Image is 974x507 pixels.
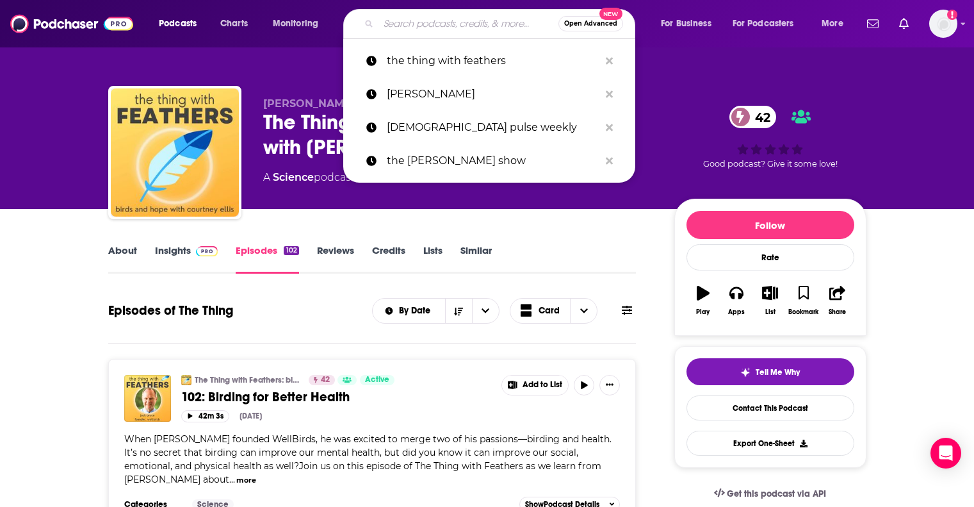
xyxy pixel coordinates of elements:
span: Tell Me Why [756,367,800,378]
button: open menu [724,13,813,34]
a: The Thing with Feathers: birds and hope with [PERSON_NAME] [195,375,300,385]
button: open menu [264,13,335,34]
span: Logged in as shcarlos [929,10,957,38]
a: Similar [460,244,492,274]
button: Share [820,278,854,324]
img: tell me why sparkle [740,367,751,378]
button: more [236,475,256,486]
button: open menu [150,13,213,34]
a: Lists [423,244,442,274]
a: the [PERSON_NAME] show [343,144,635,178]
p: church pulse weekly [387,111,599,144]
div: Open Intercom Messenger [930,438,961,469]
span: When [PERSON_NAME] founded WellBirds, he was excited to merge two of his passions—birding and hea... [124,433,612,485]
svg: Add a profile image [947,10,957,20]
span: 42 [321,374,330,386]
div: 42Good podcast? Give it some love! [674,97,866,177]
div: Share [829,308,846,316]
div: [DATE] [239,411,262,420]
img: The Thing with Feathers: birds and hope with Courtney Ellis [181,375,191,385]
a: 42 [309,375,335,385]
button: 42m 3s [181,410,229,422]
span: Charts [220,15,248,33]
button: Follow [686,211,854,239]
a: About [108,244,137,274]
a: Charts [212,13,256,34]
a: Contact This Podcast [686,395,854,420]
button: Show More Button [599,375,620,395]
a: Science [273,171,314,183]
span: For Business [661,15,711,33]
button: Show More Button [502,376,569,395]
button: open menu [373,306,445,315]
span: By Date [399,306,435,315]
span: Card [539,306,560,315]
a: 102: Birding for Better Health [181,389,492,405]
button: open menu [813,13,859,34]
div: List [765,308,775,316]
span: 42 [742,106,777,128]
button: Play [686,278,720,324]
span: New [599,8,622,20]
a: [DEMOGRAPHIC_DATA] pulse weekly [343,111,635,144]
h1: Episodes of The Thing [108,303,233,319]
button: open menu [652,13,727,34]
div: Bookmark [788,308,818,316]
button: Choose View [510,298,598,324]
span: Monitoring [273,15,318,33]
p: the thing with feathers [387,44,599,78]
a: 42 [729,106,777,128]
span: [PERSON_NAME] [263,97,355,110]
a: Episodes102 [236,244,298,274]
button: Sort Direction [445,299,472,323]
img: Podchaser Pro [196,246,218,256]
div: 102 [284,246,298,255]
a: Active [360,375,394,385]
a: Credits [372,244,405,274]
span: Add to List [523,380,562,390]
a: Show notifications dropdown [862,13,884,35]
img: User Profile [929,10,957,38]
div: Play [696,308,710,316]
img: 102: Birding for Better Health [124,375,171,422]
button: open menu [472,299,499,323]
span: Open Advanced [564,21,617,27]
div: A podcast [263,170,355,185]
img: Podchaser - Follow, Share and Rate Podcasts [10,12,133,36]
button: Export One-Sheet [686,431,854,456]
button: Open AdvancedNew [558,16,623,31]
div: Search podcasts, credits, & more... [355,9,647,38]
span: Active [365,374,389,386]
button: Show profile menu [929,10,957,38]
a: the thing with feathers [343,44,635,78]
span: Get this podcast via API [727,488,826,499]
a: [PERSON_NAME] [343,78,635,111]
div: Rate [686,244,854,270]
button: Bookmark [787,278,820,324]
span: Podcasts [159,15,197,33]
span: ... [229,474,235,485]
a: Show notifications dropdown [894,13,914,35]
input: Search podcasts, credits, & more... [378,13,558,34]
img: The Thing with Feathers: birds and hope with Courtney Ellis [111,88,239,217]
h2: Choose List sort [372,298,499,324]
p: the nicole crank show [387,144,599,178]
span: 102: Birding for Better Health [181,389,350,405]
button: Apps [720,278,753,324]
button: tell me why sparkleTell Me Why [686,358,854,385]
a: Reviews [317,244,354,274]
div: Apps [728,308,745,316]
a: InsightsPodchaser Pro [155,244,218,274]
span: Good podcast? Give it some love! [703,159,838,169]
span: More [822,15,843,33]
span: For Podcasters [733,15,794,33]
p: Courtney Ellis [387,78,599,111]
button: List [753,278,786,324]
